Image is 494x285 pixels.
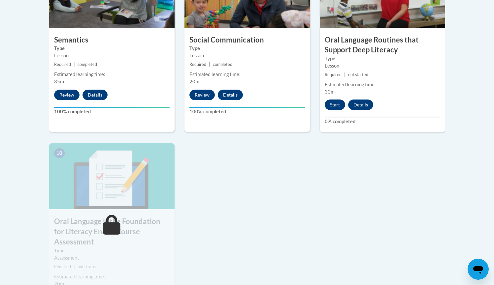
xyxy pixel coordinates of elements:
[54,108,170,115] label: 100% completed
[213,62,232,67] span: completed
[189,71,305,78] div: Estimated learning time:
[54,62,71,67] span: Required
[218,90,243,100] button: Details
[54,52,170,59] div: Lesson
[78,264,98,269] span: not started
[325,55,440,62] label: Type
[468,259,489,280] iframe: Button to launch messaging window
[325,89,335,95] span: 30m
[49,143,175,209] img: Course Image
[54,71,170,78] div: Estimated learning time:
[189,45,305,52] label: Type
[82,90,108,100] button: Details
[189,52,305,59] div: Lesson
[325,118,440,125] label: 0% completed
[54,148,65,158] span: 10
[189,108,305,115] label: 100% completed
[348,72,368,77] span: not started
[54,79,64,84] span: 35m
[49,35,175,45] h3: Semantics
[189,107,305,108] div: Your progress
[54,45,170,52] label: Type
[54,90,80,100] button: Review
[54,107,170,108] div: Your progress
[49,216,175,247] h3: Oral Language is the Foundation for Literacy End of Course Assessment
[74,62,75,67] span: |
[54,273,170,280] div: Estimated learning time:
[348,100,373,110] button: Details
[325,72,342,77] span: Required
[54,264,71,269] span: Required
[189,79,199,84] span: 20m
[325,100,345,110] button: Start
[344,72,346,77] span: |
[54,247,170,254] label: Type
[325,81,440,88] div: Estimated learning time:
[209,62,210,67] span: |
[54,254,170,262] div: Assessment
[325,62,440,70] div: Lesson
[320,35,445,55] h3: Oral Language Routines that Support Deep Literacy
[189,62,206,67] span: Required
[74,264,75,269] span: |
[189,90,215,100] button: Review
[184,35,310,45] h3: Social Communication
[78,62,97,67] span: completed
